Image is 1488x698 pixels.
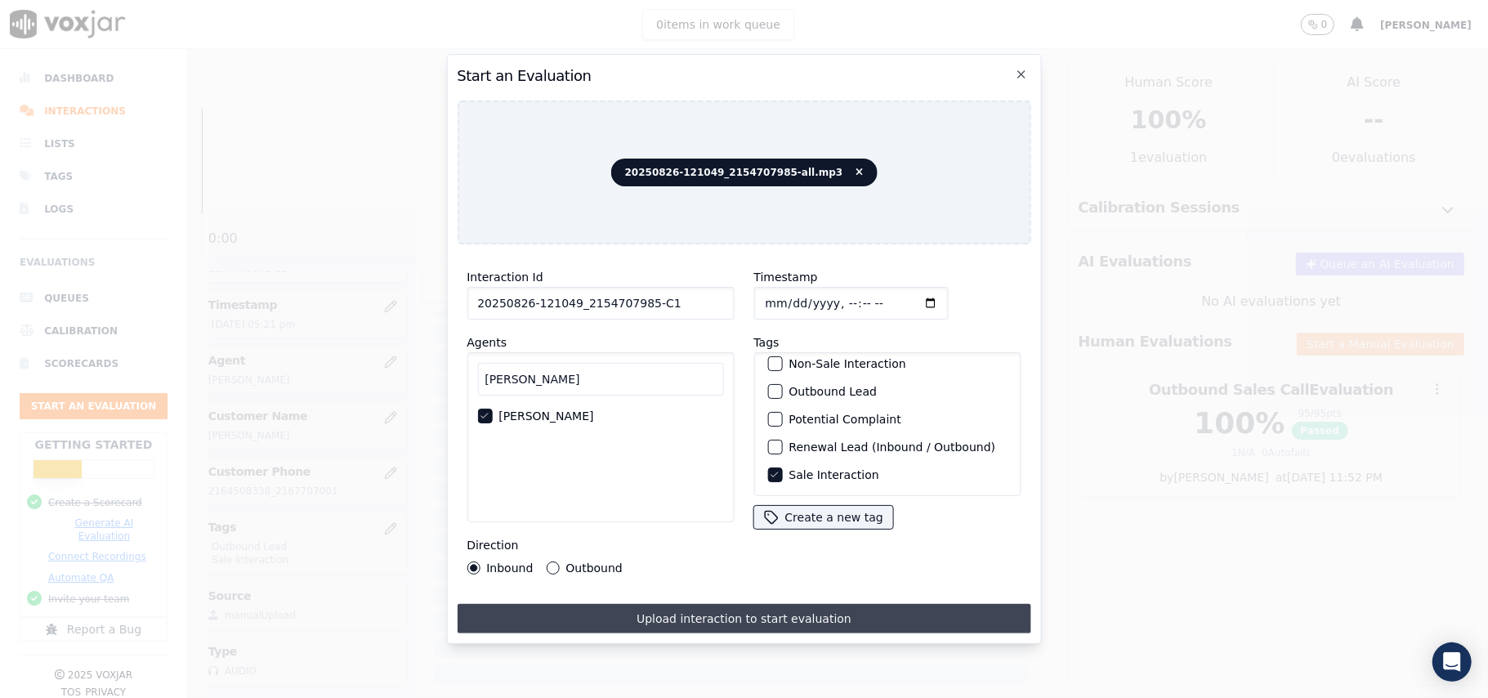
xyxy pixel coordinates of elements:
[1432,642,1472,682] div: Open Intercom Messenger
[789,469,878,481] label: Sale Interaction
[457,604,1030,633] button: Upload interaction to start evaluation
[753,336,779,349] label: Tags
[753,506,892,529] button: Create a new tag
[467,336,507,349] label: Agents
[611,159,878,186] span: 20250826-121049_2154707985-all.mp3
[498,410,593,422] label: [PERSON_NAME]
[457,65,1030,87] h2: Start an Evaluation
[565,562,622,574] label: Outbound
[467,271,543,284] label: Interaction Id
[789,414,900,425] label: Potential Complaint
[789,358,905,369] label: Non-Sale Interaction
[467,287,734,320] input: reference id, file name, etc
[789,441,995,453] label: Renewal Lead (Inbound / Outbound)
[467,539,518,552] label: Direction
[753,271,817,284] label: Timestamp
[789,386,877,397] label: Outbound Lead
[477,363,723,396] input: Search Agents...
[486,562,533,574] label: Inbound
